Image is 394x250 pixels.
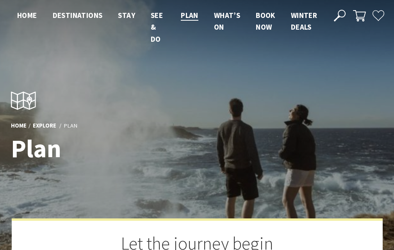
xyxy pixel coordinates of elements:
span: What’s On [214,11,240,32]
span: Plan [181,11,198,20]
span: Winter Deals [291,11,317,32]
span: Destinations [53,11,103,20]
span: Home [17,11,37,20]
a: Explore [33,122,56,130]
span: Book now [256,11,275,32]
nav: Main Menu [9,9,325,45]
span: Stay [118,11,135,20]
li: Plan [64,121,77,130]
h1: Plan [11,135,232,162]
span: See & Do [151,11,163,44]
a: Home [11,122,27,130]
